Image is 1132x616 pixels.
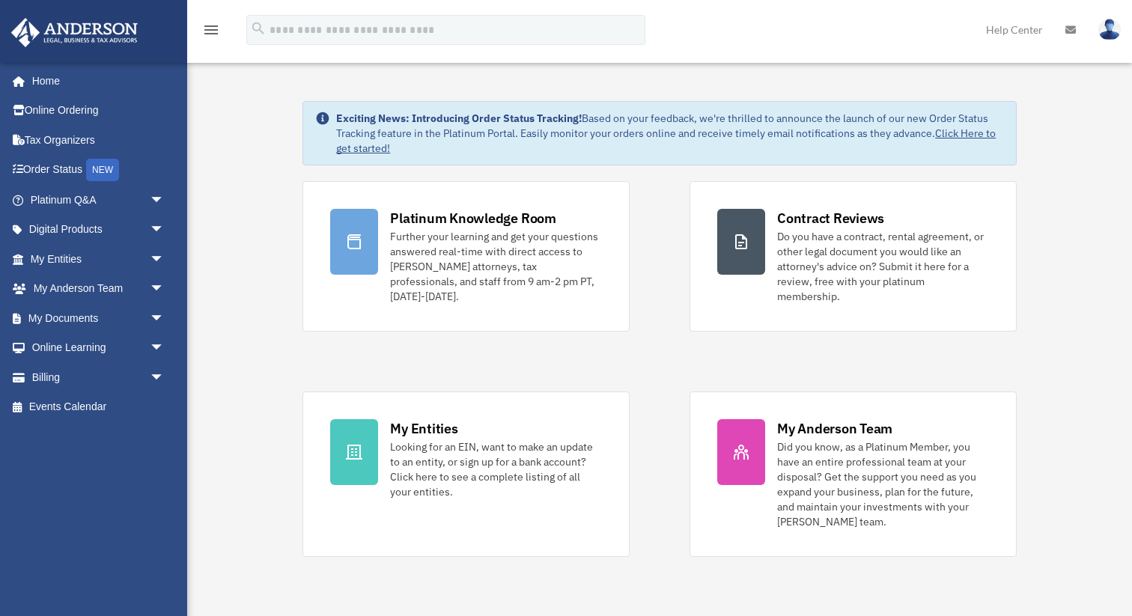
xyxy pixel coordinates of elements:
[10,155,187,186] a: Order StatusNEW
[10,125,187,155] a: Tax Organizers
[10,185,187,215] a: Platinum Q&Aarrow_drop_down
[10,96,187,126] a: Online Ordering
[10,274,187,304] a: My Anderson Teamarrow_drop_down
[10,362,187,392] a: Billingarrow_drop_down
[202,26,220,39] a: menu
[10,333,187,363] a: Online Learningarrow_drop_down
[336,112,582,125] strong: Exciting News: Introducing Order Status Tracking!
[390,439,602,499] div: Looking for an EIN, want to make an update to an entity, or sign up for a bank account? Click her...
[336,126,996,155] a: Click Here to get started!
[302,391,630,557] a: My Entities Looking for an EIN, want to make an update to an entity, or sign up for a bank accoun...
[1098,19,1121,40] img: User Pic
[10,303,187,333] a: My Documentsarrow_drop_down
[302,181,630,332] a: Platinum Knowledge Room Further your learning and get your questions answered real-time with dire...
[777,229,989,304] div: Do you have a contract, rental agreement, or other legal document you would like an attorney's ad...
[250,20,267,37] i: search
[777,419,892,438] div: My Anderson Team
[690,181,1017,332] a: Contract Reviews Do you have a contract, rental agreement, or other legal document you would like...
[777,209,884,228] div: Contract Reviews
[150,362,180,393] span: arrow_drop_down
[150,274,180,305] span: arrow_drop_down
[777,439,989,529] div: Did you know, as a Platinum Member, you have an entire professional team at your disposal? Get th...
[10,66,180,96] a: Home
[150,215,180,246] span: arrow_drop_down
[390,419,457,438] div: My Entities
[336,111,1004,156] div: Based on your feedback, we're thrilled to announce the launch of our new Order Status Tracking fe...
[150,303,180,334] span: arrow_drop_down
[10,244,187,274] a: My Entitiesarrow_drop_down
[150,185,180,216] span: arrow_drop_down
[202,21,220,39] i: menu
[150,333,180,364] span: arrow_drop_down
[7,18,142,47] img: Anderson Advisors Platinum Portal
[86,159,119,181] div: NEW
[150,244,180,275] span: arrow_drop_down
[390,209,556,228] div: Platinum Knowledge Room
[10,392,187,422] a: Events Calendar
[390,229,602,304] div: Further your learning and get your questions answered real-time with direct access to [PERSON_NAM...
[690,391,1017,557] a: My Anderson Team Did you know, as a Platinum Member, you have an entire professional team at your...
[10,215,187,245] a: Digital Productsarrow_drop_down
